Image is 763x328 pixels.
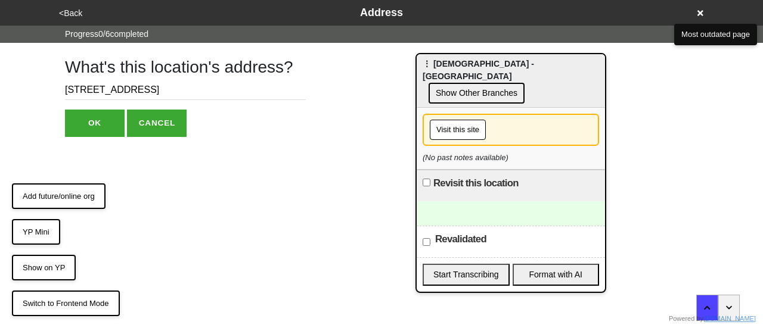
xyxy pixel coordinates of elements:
input: Enter the address of the location [65,80,306,100]
button: Start Transcribing [423,264,510,286]
div: ⋮ [DEMOGRAPHIC_DATA] - [GEOGRAPHIC_DATA] [417,54,605,108]
button: <Back [55,7,86,20]
span: Address [360,7,403,18]
i: (No past notes available) [423,153,508,162]
span: Progress 0 / 6 completed [65,28,148,40]
button: Visit this site [430,120,486,140]
button: YP Mini [12,219,60,245]
button: Format with AI [513,264,600,286]
h1: What's this location's address? [65,57,306,77]
button: CANCEL [127,110,187,137]
label: Revisit this location [433,176,519,190]
button: Show Other Branches [429,83,525,104]
label: Revalidated [435,232,486,246]
button: Switch to Frontend Mode [12,290,120,317]
div: Powered by [669,314,756,324]
button: Add future/online org [12,183,106,210]
button: Most outdated page [674,24,757,45]
button: OK [65,110,125,137]
a: [DOMAIN_NAME] [703,315,756,322]
button: Show on YP [12,255,76,281]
